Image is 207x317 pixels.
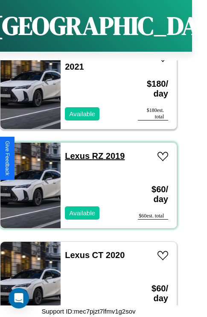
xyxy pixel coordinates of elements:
div: $ 180 est. total [138,107,168,120]
h3: $ 60 / day [138,275,168,312]
a: Lexus RZ 2019 [65,151,125,161]
p: Available [69,108,95,120]
h3: $ 60 / day [138,176,168,213]
div: Open Intercom Messenger [9,288,29,308]
h3: $ 180 / day [138,70,168,107]
a: Lexus RX 2021 [65,52,104,71]
p: Available [69,207,95,219]
div: Give Feedback [4,141,10,176]
a: Lexus CT 2020 [65,250,125,260]
div: $ 60 est. total [138,213,168,220]
p: Support ID: mec7pjzt7lfmv1g2sov [41,305,135,317]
